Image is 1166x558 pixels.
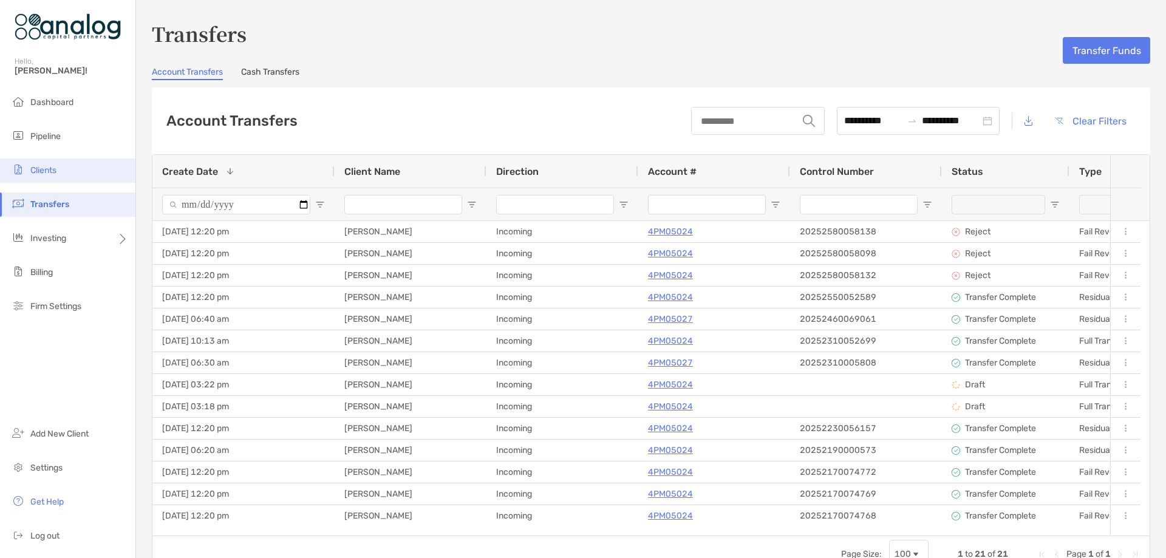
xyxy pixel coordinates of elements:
[11,264,26,279] img: billing icon
[162,195,310,214] input: Create Date Filter Input
[486,308,638,330] div: Incoming
[790,243,942,264] div: 20252580058098
[907,116,917,126] span: to
[952,228,960,236] img: status icon
[648,333,693,349] a: 4PM05024
[241,67,299,80] a: Cash Transfers
[486,483,638,505] div: Incoming
[952,337,960,345] img: status icon
[152,67,223,80] a: Account Transfers
[648,443,693,458] a: 4PM05024
[335,287,486,308] div: [PERSON_NAME]
[11,494,26,508] img: get-help icon
[1063,37,1150,64] button: Transfer Funds
[965,377,985,392] p: Draft
[952,381,960,389] img: status icon
[619,200,629,209] button: Open Filter Menu
[152,396,335,417] div: [DATE] 03:18 pm
[648,355,693,370] p: 4PM05027
[30,429,89,439] span: Add New Client
[648,508,693,523] a: 4PM05024
[152,265,335,286] div: [DATE] 12:20 pm
[335,505,486,526] div: [PERSON_NAME]
[344,195,462,214] input: Client Name Filter Input
[965,268,990,283] p: Reject
[11,298,26,313] img: firm-settings icon
[30,463,63,473] span: Settings
[790,461,942,483] div: 20252170074772
[952,271,960,280] img: status icon
[965,246,990,261] p: Reject
[771,200,780,209] button: Open Filter Menu
[965,290,1036,305] p: Transfer Complete
[486,418,638,439] div: Incoming
[335,483,486,505] div: [PERSON_NAME]
[790,483,942,505] div: 20252170074769
[486,440,638,461] div: Incoming
[30,497,64,507] span: Get Help
[965,421,1036,436] p: Transfer Complete
[965,508,1036,523] p: Transfer Complete
[952,250,960,258] img: status icon
[152,374,335,395] div: [DATE] 03:22 pm
[965,443,1036,458] p: Transfer Complete
[907,116,917,126] span: swap-right
[648,195,766,214] input: Account # Filter Input
[952,512,960,520] img: status icon
[335,330,486,352] div: [PERSON_NAME]
[648,377,693,392] a: 4PM05024
[803,115,815,127] img: input icon
[648,399,693,414] a: 4PM05024
[30,301,81,311] span: Firm Settings
[1055,117,1063,124] img: button icon
[800,166,874,177] span: Control Number
[496,166,539,177] span: Direction
[952,166,983,177] span: Status
[952,490,960,498] img: status icon
[952,315,960,324] img: status icon
[335,265,486,286] div: [PERSON_NAME]
[648,166,697,177] span: Account #
[496,195,614,214] input: Direction Filter Input
[152,308,335,330] div: [DATE] 06:40 am
[30,199,69,209] span: Transfers
[648,486,693,502] a: 4PM05024
[965,355,1036,370] p: Transfer Complete
[648,311,693,327] p: 4PM05027
[486,374,638,395] div: Incoming
[952,468,960,477] img: status icon
[11,196,26,211] img: transfers icon
[790,221,942,242] div: 20252580058138
[648,290,693,305] p: 4PM05024
[486,221,638,242] div: Incoming
[486,396,638,417] div: Incoming
[648,421,693,436] a: 4PM05024
[790,265,942,286] div: 20252580058132
[11,128,26,143] img: pipeline icon
[11,460,26,474] img: settings icon
[965,333,1036,349] p: Transfer Complete
[335,418,486,439] div: [PERSON_NAME]
[30,97,73,107] span: Dashboard
[1050,200,1060,209] button: Open Filter Menu
[790,418,942,439] div: 20252230056157
[952,403,960,411] img: status icon
[335,308,486,330] div: [PERSON_NAME]
[648,246,693,261] p: 4PM05024
[315,200,325,209] button: Open Filter Menu
[152,483,335,505] div: [DATE] 12:20 pm
[486,505,638,526] div: Incoming
[965,399,985,414] p: Draft
[486,461,638,483] div: Incoming
[335,352,486,373] div: [PERSON_NAME]
[11,94,26,109] img: dashboard icon
[11,528,26,542] img: logout icon
[15,66,128,76] span: [PERSON_NAME]!
[152,418,335,439] div: [DATE] 12:20 pm
[335,221,486,242] div: [PERSON_NAME]
[952,424,960,433] img: status icon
